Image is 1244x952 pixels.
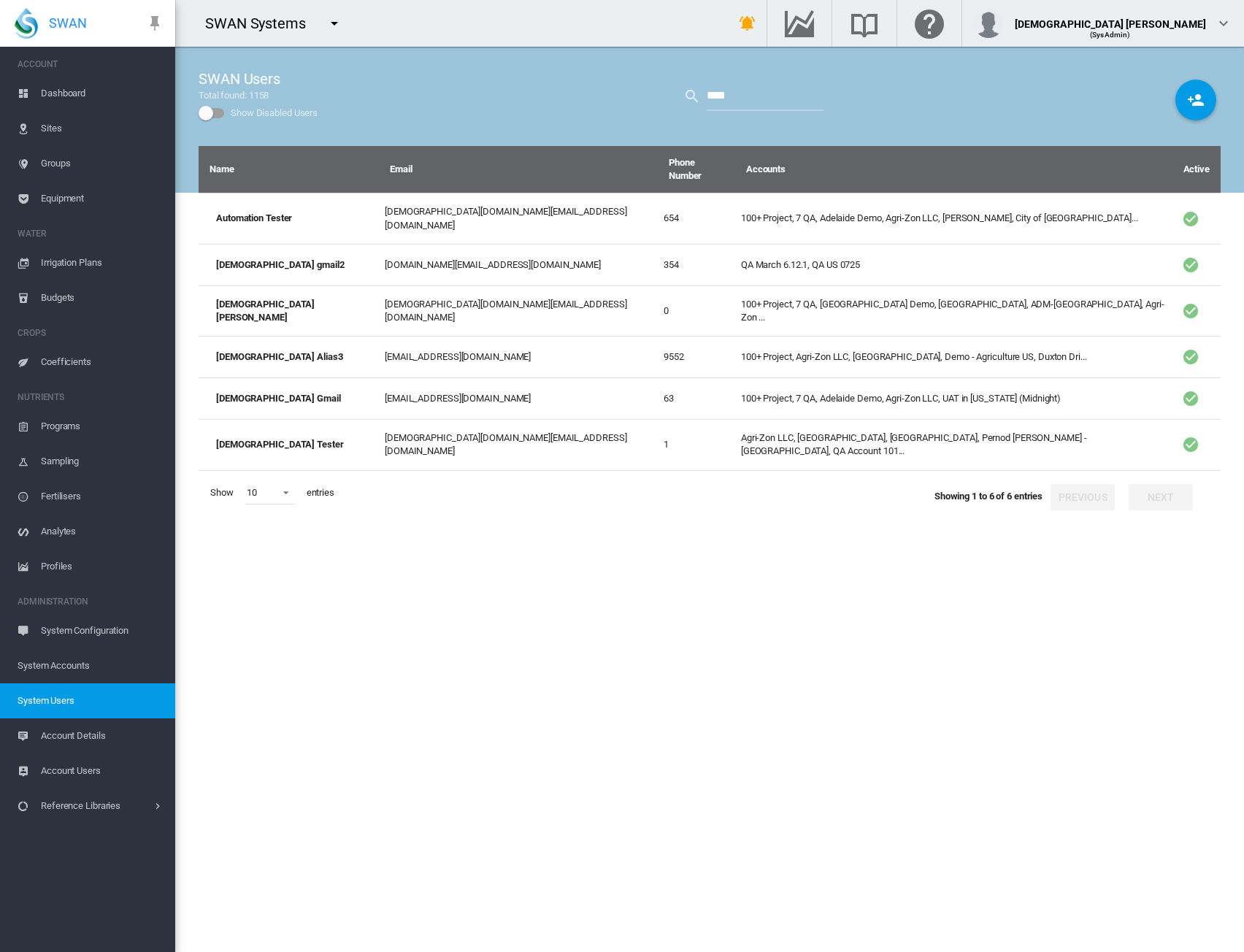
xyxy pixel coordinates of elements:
span: CROPS [18,321,164,345]
div: 10 [247,487,257,498]
span: System Accounts [18,648,164,683]
md-icon: Search the knowledge base [847,15,882,32]
td: [DOMAIN_NAME][EMAIL_ADDRESS][DOMAIN_NAME] [379,244,658,285]
div: Show Disabled Users [231,103,318,123]
tr: [DEMOGRAPHIC_DATA] [PERSON_NAME] [DEMOGRAPHIC_DATA][DOMAIN_NAME][EMAIL_ADDRESS][DOMAIN_NAME] 0 10... [199,285,1221,336]
span: Programs [41,409,164,444]
td: [DEMOGRAPHIC_DATA] Tester [199,419,379,470]
span: Groups [41,146,164,181]
tr: [DEMOGRAPHIC_DATA] Gmail [EMAIL_ADDRESS][DOMAIN_NAME] 63 100+ Project, 7 QA, Adelaide Demo, Agri-... [199,377,1221,419]
button: Previous [1051,484,1115,510]
a: Name [210,164,234,174]
td: [DEMOGRAPHIC_DATA] Gmail [199,377,379,419]
button: icon-bell-ring [733,9,762,38]
span: Sampling [41,444,164,479]
td: [EMAIL_ADDRESS][DOMAIN_NAME] [379,336,658,377]
tr: [DEMOGRAPHIC_DATA] Alias3 [EMAIL_ADDRESS][DOMAIN_NAME] 9552 100+ Project, Agri-Zon LLC, [GEOGRAPH... [199,336,1221,377]
td: [DEMOGRAPHIC_DATA][DOMAIN_NAME][EMAIL_ADDRESS][DOMAIN_NAME] [379,419,658,470]
md-icon: icon-checkbox-marked-circle [1182,256,1199,274]
img: SWAN-Landscape-Logo-Colour-drop.png [15,8,38,39]
span: Dashboard [41,76,164,111]
td: 354 [658,244,735,285]
md-icon: Click here for help [912,15,947,32]
md-switch: Show Disabled Users [199,102,318,124]
td: Automation Tester [199,193,379,243]
td: [DEMOGRAPHIC_DATA] gmail2 [199,244,379,285]
md-icon: icon-chevron-down [1215,15,1232,32]
md-icon: icon-pin [146,15,164,32]
span: Analytes [41,514,164,549]
span: Fertilisers [41,479,164,514]
span: Coefficients [41,345,164,380]
md-icon: icon-menu-down [326,15,343,32]
tr: Automation Tester [DEMOGRAPHIC_DATA][DOMAIN_NAME][EMAIL_ADDRESS][DOMAIN_NAME] 654 100+ Project, 7... [199,193,1221,243]
md-icon: icon-checkbox-marked-circle [1182,210,1199,228]
td: Agri-Zon LLC, [GEOGRAPHIC_DATA], [GEOGRAPHIC_DATA], Pernod [PERSON_NAME] - [GEOGRAPHIC_DATA], QA ... [735,419,1172,470]
span: Profiles [41,549,164,584]
tr: [DEMOGRAPHIC_DATA] Tester [DEMOGRAPHIC_DATA][DOMAIN_NAME][EMAIL_ADDRESS][DOMAIN_NAME] 1 Agri-Zon ... [199,419,1221,470]
span: 1158 [249,90,269,101]
span: Equipment [41,181,164,216]
md-icon: Search by keyword [683,88,701,105]
td: 100+ Project, 7 QA, Adelaide Demo, Agri-Zon LLC, [PERSON_NAME], City of [GEOGRAPHIC_DATA]... [735,193,1172,243]
div: SWAN Systems [205,13,319,34]
td: 100+ Project, Agri-Zon LLC, [GEOGRAPHIC_DATA], Demo - Agriculture US, Duxton Dri... [735,336,1172,377]
button: Add NEW User to SWAN [1175,80,1216,120]
span: entries [301,480,340,505]
span: Account Details [41,718,164,753]
div: [DEMOGRAPHIC_DATA] [PERSON_NAME] [1015,11,1206,26]
th: Accounts [735,146,1172,193]
span: ACCOUNT [18,53,164,76]
td: 100+ Project, 7 QA, Adelaide Demo, Agri-Zon LLC, UAT in [US_STATE] (Midnight) [735,377,1172,419]
span: Budgets [41,280,164,315]
md-icon: icon-checkbox-marked-circle [1182,390,1199,407]
td: [DEMOGRAPHIC_DATA] Alias3 [199,336,379,377]
span: NUTRIENTS [18,385,164,409]
td: [DEMOGRAPHIC_DATA][DOMAIN_NAME][EMAIL_ADDRESS][DOMAIN_NAME] [379,285,658,336]
th: Phone Number [658,146,735,193]
td: 100+ Project, 7 QA, [GEOGRAPHIC_DATA] Demo, [GEOGRAPHIC_DATA], ADM-[GEOGRAPHIC_DATA], Agri-Zon ... [735,285,1172,336]
button: Next [1129,484,1193,510]
tr: [DEMOGRAPHIC_DATA] gmail2 [DOMAIN_NAME][EMAIL_ADDRESS][DOMAIN_NAME] 354 QA March 6.12.1, QA US 07... [199,244,1221,285]
td: 9552 [658,336,735,377]
span: SWAN Users [199,69,280,89]
span: Showing 1 to 6 of 6 entries [934,491,1043,502]
img: profile.jpg [974,9,1003,38]
md-icon: Go to the Data Hub [782,15,817,32]
span: System Users [18,683,164,718]
td: 0 [658,285,735,336]
span: Total found: [199,90,247,101]
span: Reference Libraries [41,788,152,824]
md-icon: icon-checkbox-marked-circle [1182,436,1199,453]
span: System Configuration [41,613,164,648]
md-icon: icon-checkbox-marked-circle [1182,348,1199,366]
span: Sites [41,111,164,146]
td: [DEMOGRAPHIC_DATA] [PERSON_NAME] [199,285,379,336]
span: Show [204,480,239,505]
td: [EMAIL_ADDRESS][DOMAIN_NAME] [379,377,658,419]
a: Email [390,164,412,174]
span: Account Users [41,753,164,788]
md-icon: icon-checkbox-marked-circle [1182,302,1199,320]
span: WATER [18,222,164,245]
td: QA March 6.12.1, QA US 0725 [735,244,1172,285]
td: 654 [658,193,735,243]
md-icon: icon-bell-ring [739,15,756,32]
span: ADMINISTRATION [18,590,164,613]
button: icon-menu-down [320,9,349,38]
td: [DEMOGRAPHIC_DATA][DOMAIN_NAME][EMAIL_ADDRESS][DOMAIN_NAME] [379,193,658,243]
md-icon: icon-account-plus [1187,91,1205,109]
td: 1 [658,419,735,470]
span: (SysAdmin) [1090,31,1130,39]
span: Irrigation Plans [41,245,164,280]
th: Active [1172,146,1221,193]
span: SWAN [49,14,87,32]
td: 63 [658,377,735,419]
